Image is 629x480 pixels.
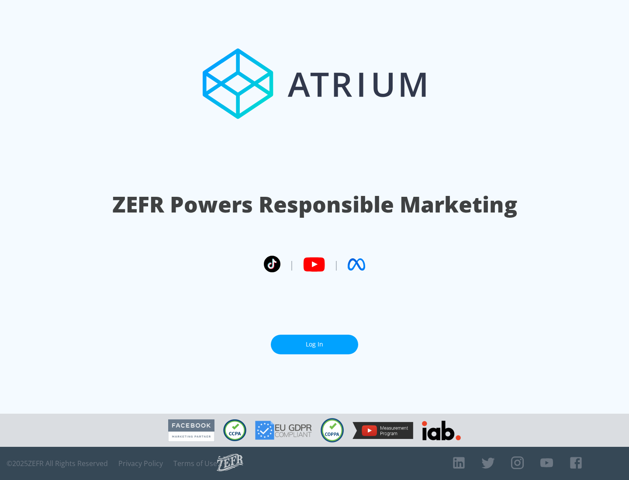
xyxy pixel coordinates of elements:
a: Privacy Policy [118,459,163,468]
img: COPPA Compliant [321,418,344,442]
span: | [289,258,294,271]
img: GDPR Compliant [255,421,312,440]
a: Log In [271,335,358,354]
img: Facebook Marketing Partner [168,419,214,442]
a: Terms of Use [173,459,217,468]
img: IAB [422,421,461,440]
img: YouTube Measurement Program [353,422,413,439]
span: | [334,258,339,271]
img: CCPA Compliant [223,419,246,441]
span: © 2025 ZEFR All Rights Reserved [7,459,108,468]
h1: ZEFR Powers Responsible Marketing [112,189,517,219]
